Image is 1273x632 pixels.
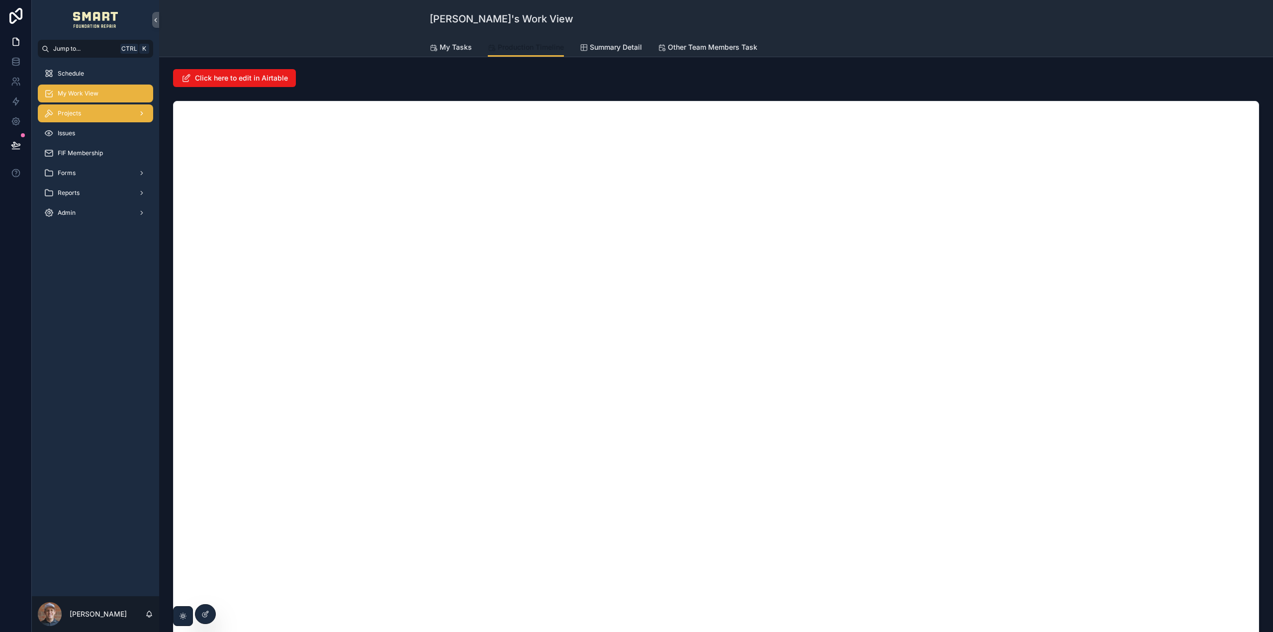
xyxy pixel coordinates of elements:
[440,42,472,52] span: My Tasks
[590,42,642,52] span: Summary Detail
[58,149,103,157] span: FIF Membership
[120,44,138,54] span: Ctrl
[173,69,296,87] button: Click here to edit in Airtable
[53,45,116,53] span: Jump to...
[668,42,757,52] span: Other Team Members Task
[58,90,98,97] span: My Work View
[580,38,642,58] a: Summary Detail
[140,45,148,53] span: K
[58,109,81,117] span: Projects
[38,85,153,102] a: My Work View
[38,124,153,142] a: Issues
[38,40,153,58] button: Jump to...CtrlK
[70,609,127,619] p: [PERSON_NAME]
[58,70,84,78] span: Schedule
[32,58,159,235] div: scrollable content
[58,169,76,177] span: Forms
[38,164,153,182] a: Forms
[58,209,76,217] span: Admin
[73,12,118,28] img: App logo
[488,38,564,57] a: Production Timeline
[38,184,153,202] a: Reports
[658,38,757,58] a: Other Team Members Task
[58,129,75,137] span: Issues
[58,189,80,197] span: Reports
[38,144,153,162] a: FIF Membership
[430,12,573,26] h1: [PERSON_NAME]'s Work View
[38,65,153,83] a: Schedule
[195,73,288,83] span: Click here to edit in Airtable
[38,104,153,122] a: Projects
[498,42,564,52] span: Production Timeline
[38,204,153,222] a: Admin
[430,38,472,58] a: My Tasks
